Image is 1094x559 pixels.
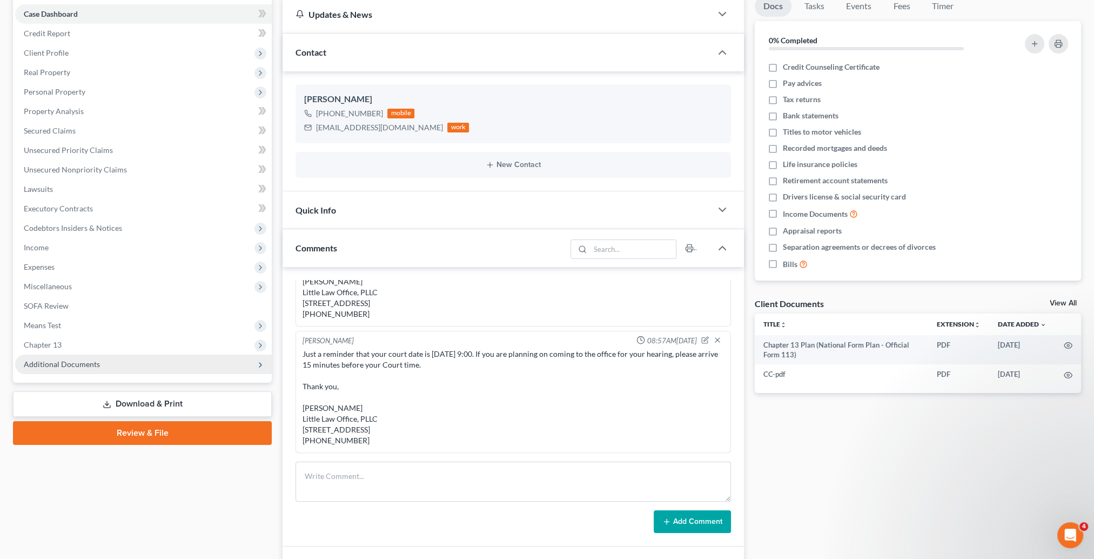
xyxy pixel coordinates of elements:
button: Add Comment [654,510,731,533]
div: Statement of Financial Affairs - Payments Made in the Last 90 days [22,271,181,294]
img: Profile image for Lindsey [22,152,44,174]
button: Search for help [16,241,200,262]
div: Profile image for LindseyThank you!!!![PERSON_NAME]•[DATE] [11,143,205,183]
span: Thank you!!!! [48,153,100,162]
span: 08:57AM[DATE] [647,336,697,346]
i: expand_more [1040,322,1046,328]
div: [EMAIL_ADDRESS][DOMAIN_NAME] [316,122,443,133]
a: Case Dashboard [15,4,272,24]
span: Quick Info [296,205,336,215]
a: Review & File [13,421,272,445]
div: Attorney's Disclosure of Compensation [16,298,200,318]
div: Send us a message [22,198,180,210]
iframe: Intercom live chat [1057,522,1083,548]
span: Codebtors Insiders & Notices [24,223,122,232]
span: Credit Report [24,29,70,38]
div: Statement of Financial Affairs - Payments Made in the Last 90 days [16,267,200,298]
td: Chapter 13 Plan (National Form Plan - Official Form 113) [755,335,928,365]
a: Download & Print [13,391,272,417]
div: Recent messageProfile image for LindseyThank you!!!![PERSON_NAME]•[DATE] [11,127,205,184]
div: We typically reply in a few hours [22,210,180,221]
a: Titleunfold_more [763,320,787,328]
a: Date Added expand_more [998,320,1046,328]
a: Unsecured Nonpriority Claims [15,160,272,179]
span: Comments [296,243,337,253]
a: Credit Report [15,24,272,43]
span: Appraisal reports [783,225,842,236]
input: Search... [590,240,676,258]
span: Miscellaneous [24,282,72,291]
p: Hi there! [22,77,194,95]
td: PDF [928,364,989,384]
span: Drivers license & social security card [783,191,906,202]
span: Tax returns [783,94,821,105]
p: How can we help? [22,95,194,114]
a: Unsecured Priority Claims [15,141,272,160]
span: Case Dashboard [24,9,78,18]
span: Chapter 13 [24,340,62,349]
i: unfold_more [780,322,787,328]
span: Expenses [24,262,55,271]
a: Secured Claims [15,121,272,141]
td: CC-pdf [755,364,928,384]
span: Recorded mortgages and deeds [783,143,887,154]
div: [PERSON_NAME] [304,93,722,106]
span: Credit Counseling Certificate [783,62,880,72]
div: Updates & News [296,9,699,20]
button: Messages [72,337,144,381]
span: Bills [783,259,797,270]
span: Help [171,364,189,372]
div: Adding Income [16,318,200,338]
img: Profile image for James [149,17,171,39]
a: Property Analysis [15,102,272,121]
span: Property Analysis [24,107,84,116]
div: [PHONE_NUMBER] [316,108,383,119]
div: Client Documents [755,298,824,309]
span: Means Test [24,321,61,330]
img: logo [22,22,107,36]
span: Pay advices [783,78,822,89]
span: Additional Documents [24,360,100,369]
i: unfold_more [974,322,981,328]
span: 4 [1079,522,1088,531]
div: • [DATE] [113,163,143,175]
span: Separation agreements or decrees of divorces [783,242,936,252]
span: Income [24,243,49,252]
span: Lawsuits [24,184,53,194]
strong: 0% Completed [769,36,817,45]
div: Send us a messageWe typically reply in a few hours [11,189,205,230]
span: Real Property [24,68,70,77]
div: Adding Income [22,322,181,334]
a: Extensionunfold_more [937,320,981,328]
a: View All [1050,300,1077,307]
div: [PERSON_NAME] [303,336,354,347]
span: Bank statements [783,110,838,121]
a: Lawsuits [15,179,272,199]
span: Life insurance policies [783,159,857,170]
div: Recent message [22,136,194,148]
div: mobile [387,109,414,118]
span: Income Documents [783,209,848,219]
span: Unsecured Nonpriority Claims [24,165,127,174]
div: work [447,123,469,132]
span: Home [24,364,48,372]
td: [DATE] [989,335,1055,365]
span: Titles to motor vehicles [783,127,861,137]
span: Search for help [22,246,88,257]
span: Personal Property [24,87,85,96]
a: SOFA Review [15,296,272,316]
span: Retirement account statements [783,175,888,186]
img: Profile image for Emma [129,17,150,39]
span: Secured Claims [24,126,76,135]
div: [PERSON_NAME] [48,163,111,175]
td: [DATE] [989,364,1055,384]
span: Unsecured Priority Claims [24,145,113,155]
span: Contact [296,47,326,57]
button: New Contact [304,161,722,169]
td: PDF [928,335,989,365]
span: Messages [90,364,127,372]
div: Attorney's Disclosure of Compensation [22,302,181,314]
span: Executory Contracts [24,204,93,213]
div: Just a reminder that your court date is [DATE] 9:00. If you are planning on coming to the office ... [303,349,724,446]
span: Client Profile [24,48,69,57]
